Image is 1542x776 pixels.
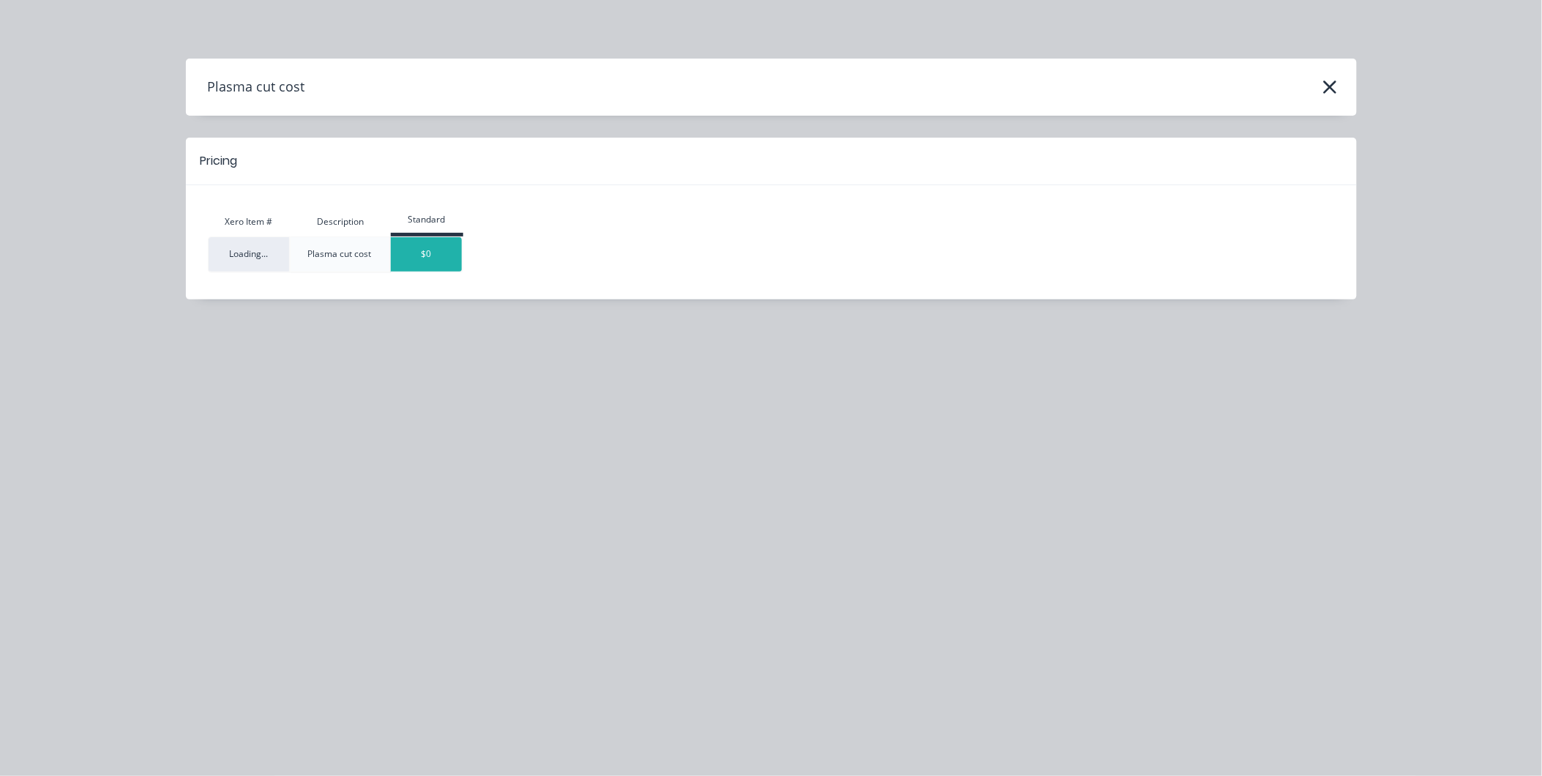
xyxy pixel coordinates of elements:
div: Description [291,215,391,228]
h4: Plasma cut cost [186,73,305,101]
span: Loading... [229,247,268,260]
div: Xero Item # [208,215,291,228]
div: Plasma cut cost [291,247,389,261]
div: $0 [391,247,462,261]
div: Standard [391,213,463,226]
div: Pricing [201,152,238,170]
